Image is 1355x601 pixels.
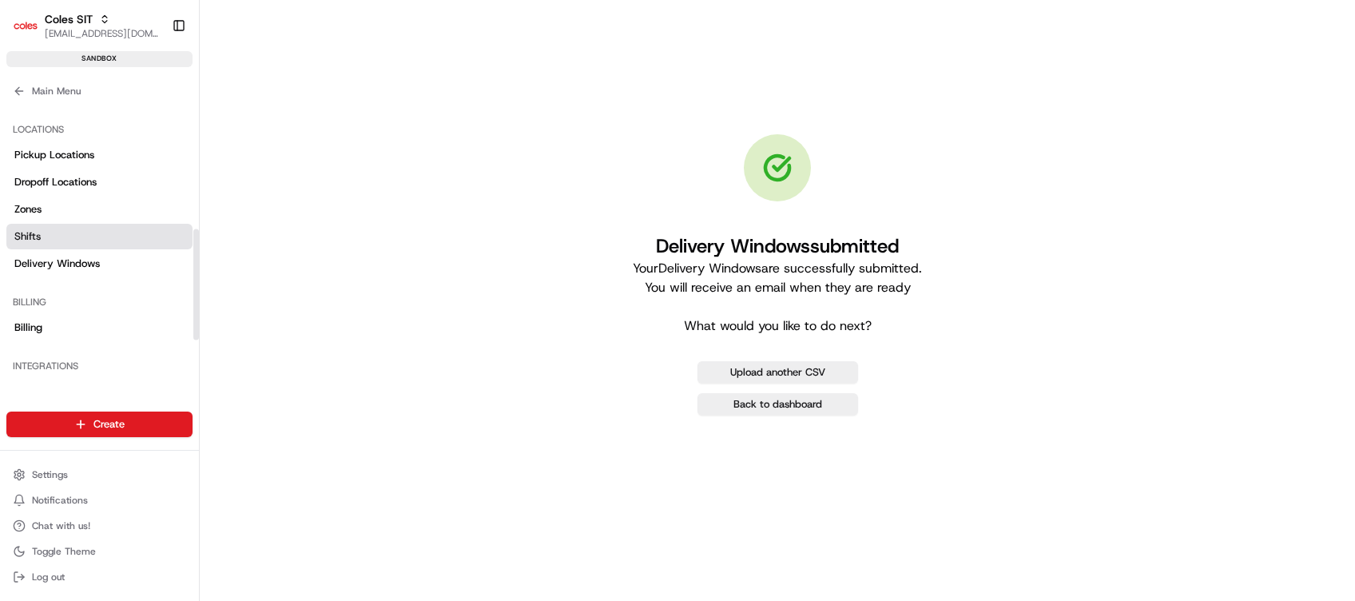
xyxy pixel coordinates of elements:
a: 📗Knowledge Base [10,225,129,254]
a: Back to dashboard [697,393,858,416]
span: Pickup Locations [14,148,94,162]
button: Settings [6,464,193,486]
button: Main Menu [6,80,193,102]
button: Log out [6,566,193,588]
span: Billing [14,320,42,335]
span: Chat with us! [32,519,90,532]
div: Start new chat [54,153,262,169]
a: Zones [6,197,193,222]
button: Toggle Theme [6,540,193,563]
div: Integrations [6,353,193,379]
span: Settings [32,468,68,481]
div: Billing [6,289,193,315]
span: Knowledge Base [32,232,122,248]
a: Dropoff Locations [6,169,193,195]
a: Shifts [6,224,193,249]
h1: Delivery Windows submitted [633,233,922,259]
span: Toggle Theme [32,545,96,558]
a: Powered byPylon [113,270,193,283]
span: Main Menu [32,85,81,98]
a: Delivery Windows [6,251,193,277]
span: Shifts [14,229,41,244]
img: Coles SIT [13,13,38,38]
span: Log out [32,571,65,583]
button: Notifications [6,489,193,511]
a: Billing [6,315,193,340]
span: API Documentation [151,232,256,248]
span: Delivery Windows [14,257,100,271]
img: 1736555255976-a54dd68f-1ca7-489b-9aae-adbdc363a1c4 [16,153,45,181]
span: Pylon [159,271,193,283]
button: Chat with us! [6,515,193,537]
span: Dropoff Locations [14,175,97,189]
div: 💻 [135,233,148,246]
button: Upload another CSV [697,361,858,384]
button: Coles SITColes SIT[EMAIL_ADDRESS][DOMAIN_NAME] [6,6,165,45]
div: Locations [6,117,193,142]
button: [EMAIL_ADDRESS][DOMAIN_NAME] [45,27,159,40]
div: 📗 [16,233,29,246]
div: sandbox [6,51,193,67]
p: Your Delivery Windows are successfully submitted. You will receive an email when they are ready W... [633,259,922,336]
span: Zones [14,202,42,217]
span: Notifications [32,494,88,507]
button: Create [6,412,193,437]
p: Welcome 👋 [16,64,291,90]
button: Coles SIT [45,11,93,27]
img: Nash [16,16,48,48]
button: Start new chat [272,157,291,177]
span: Create [93,417,125,432]
input: Clear [42,103,264,120]
a: Pickup Locations [6,142,193,168]
div: We're available if you need us! [54,169,202,181]
a: 💻API Documentation [129,225,263,254]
